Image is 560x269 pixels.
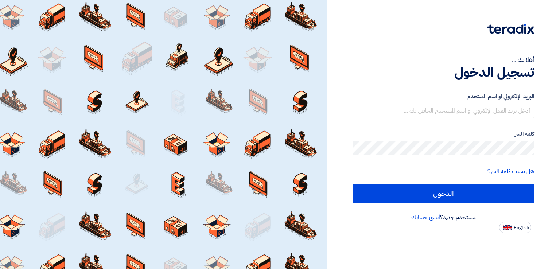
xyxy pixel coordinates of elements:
[487,167,534,176] a: هل نسيت كلمة السر؟
[353,184,534,203] input: الدخول
[487,24,534,34] img: Teradix logo
[514,225,529,230] span: English
[353,130,534,138] label: كلمة السر
[353,55,534,64] div: أهلا بك ...
[353,64,534,80] h1: تسجيل الدخول
[499,222,531,233] button: English
[353,104,534,118] input: أدخل بريد العمل الإلكتروني او اسم المستخدم الخاص بك ...
[503,225,512,230] img: en-US.png
[411,213,440,222] a: أنشئ حسابك
[353,92,534,101] label: البريد الإلكتروني او اسم المستخدم
[353,213,534,222] div: مستخدم جديد؟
